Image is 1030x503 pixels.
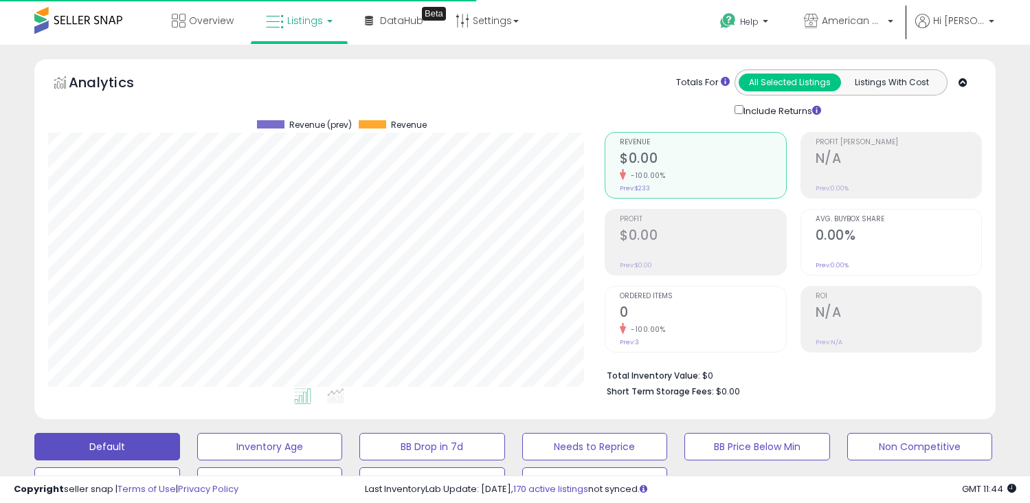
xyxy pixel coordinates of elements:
[816,304,981,323] h2: N/A
[933,14,985,27] span: Hi [PERSON_NAME]
[740,16,759,27] span: Help
[620,216,785,223] span: Profit
[513,482,588,495] a: 170 active listings
[962,482,1016,495] span: 2025-09-9 11:44 GMT
[620,338,639,346] small: Prev: 3
[816,293,981,300] span: ROI
[522,433,668,460] button: Needs to Reprice
[365,483,1016,496] div: Last InventoryLab Update: [DATE], not synced.
[34,433,180,460] button: Default
[724,102,838,118] div: Include Returns
[69,73,161,96] h5: Analytics
[847,433,993,460] button: Non Competitive
[816,338,842,346] small: Prev: N/A
[684,433,830,460] button: BB Price Below Min
[422,7,446,21] div: Tooltip anchor
[620,293,785,300] span: Ordered Items
[822,14,884,27] span: American Apollo
[607,370,700,381] b: Total Inventory Value:
[626,170,665,181] small: -100.00%
[816,184,849,192] small: Prev: 0.00%
[607,366,972,383] li: $0
[709,2,782,45] a: Help
[816,216,981,223] span: Avg. Buybox Share
[620,261,652,269] small: Prev: $0.00
[816,150,981,169] h2: N/A
[189,14,234,27] span: Overview
[840,74,943,91] button: Listings With Cost
[620,304,785,323] h2: 0
[287,14,323,27] span: Listings
[719,12,737,30] i: Get Help
[620,150,785,169] h2: $0.00
[716,385,740,398] span: $0.00
[816,261,849,269] small: Prev: 0.00%
[620,139,785,146] span: Revenue
[14,482,64,495] strong: Copyright
[607,385,714,397] b: Short Term Storage Fees:
[816,139,981,146] span: Profit [PERSON_NAME]
[289,120,352,130] span: Revenue (prev)
[178,482,238,495] a: Privacy Policy
[816,227,981,246] h2: 0.00%
[676,76,730,89] div: Totals For
[620,184,650,192] small: Prev: $233
[620,227,785,246] h2: $0.00
[915,14,994,45] a: Hi [PERSON_NAME]
[380,14,423,27] span: DataHub
[117,482,176,495] a: Terms of Use
[626,324,665,335] small: -100.00%
[391,120,427,130] span: Revenue
[197,433,343,460] button: Inventory Age
[14,483,238,496] div: seller snap | |
[739,74,841,91] button: All Selected Listings
[359,433,505,460] button: BB Drop in 7d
